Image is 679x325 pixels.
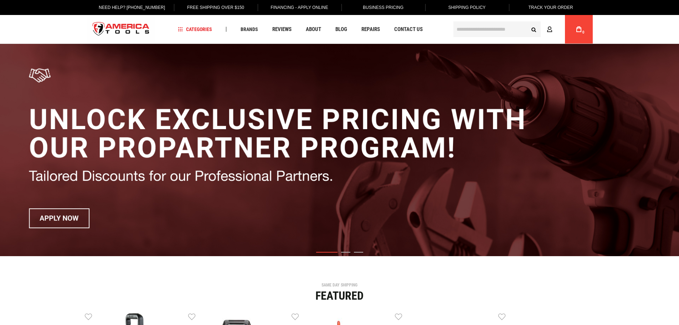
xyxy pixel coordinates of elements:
[237,25,261,34] a: Brands
[332,25,350,34] a: Blog
[272,27,292,32] span: Reviews
[358,25,383,34] a: Repairs
[241,27,258,32] span: Brands
[85,283,595,287] div: SAME DAY SHIPPING
[87,16,156,43] a: store logo
[361,27,380,32] span: Repairs
[527,22,541,36] button: Search
[391,25,426,34] a: Contact Us
[582,30,585,34] span: 0
[178,27,212,32] span: Categories
[335,27,347,32] span: Blog
[303,25,324,34] a: About
[175,25,215,34] a: Categories
[448,5,486,10] span: Shipping Policy
[85,290,595,301] div: Featured
[269,25,295,34] a: Reviews
[572,15,586,44] a: 0
[394,27,423,32] span: Contact Us
[306,27,321,32] span: About
[87,16,156,43] img: America Tools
